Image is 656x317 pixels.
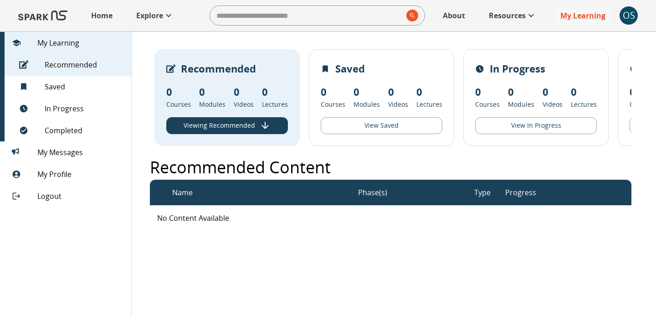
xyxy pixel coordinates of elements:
[199,99,225,109] p: Modules
[443,10,465,21] p: About
[490,61,545,76] p: In Progress
[37,147,124,158] span: My Messages
[199,84,225,99] p: 0
[45,125,124,136] span: Completed
[5,141,131,163] div: My Messages
[37,191,124,202] span: Logout
[474,187,491,198] p: Type
[354,99,380,109] p: Modules
[571,84,597,99] p: 0
[87,5,117,26] a: Home
[388,84,408,99] p: 0
[630,99,654,109] p: Courses
[475,84,500,99] p: 0
[388,99,408,109] p: Videos
[416,84,442,99] p: 0
[321,99,345,109] p: Courses
[543,84,563,99] p: 0
[438,5,470,26] a: About
[335,61,365,76] p: Saved
[262,99,288,109] p: Lectures
[475,117,597,134] button: View In Progress
[508,84,534,99] p: 0
[45,59,124,70] span: Recommended
[150,155,331,180] p: Recommended Content
[620,6,638,25] button: account of current user
[157,213,624,223] p: No Content Available
[136,10,163,21] p: Explore
[37,37,124,48] span: My Learning
[166,99,191,109] p: Courses
[181,61,256,76] p: Recommended
[556,5,610,26] a: My Learning
[505,187,536,198] p: Progress
[321,117,442,134] button: View Saved
[560,10,605,21] p: My Learning
[630,84,654,99] p: 0
[354,84,380,99] p: 0
[262,84,288,99] p: 0
[234,84,254,99] p: 0
[484,5,541,26] a: Resources
[45,103,124,114] span: In Progress
[571,99,597,109] p: Lectures
[91,10,113,21] p: Home
[166,117,288,134] button: View Recommended
[358,187,387,198] p: Phase(s)
[416,99,442,109] p: Lectures
[132,5,179,26] a: Explore
[5,185,131,207] div: Logout
[321,84,345,99] p: 0
[620,6,638,25] div: OS
[403,6,418,25] button: search
[166,84,191,99] p: 0
[489,10,526,21] p: Resources
[5,163,131,185] div: My Profile
[543,99,563,109] p: Videos
[508,99,534,109] p: Modules
[234,99,254,109] p: Videos
[172,187,193,198] p: Name
[37,169,124,180] span: My Profile
[45,81,124,92] span: Saved
[18,5,67,26] img: Logo of SPARK at Stanford
[475,99,500,109] p: Courses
